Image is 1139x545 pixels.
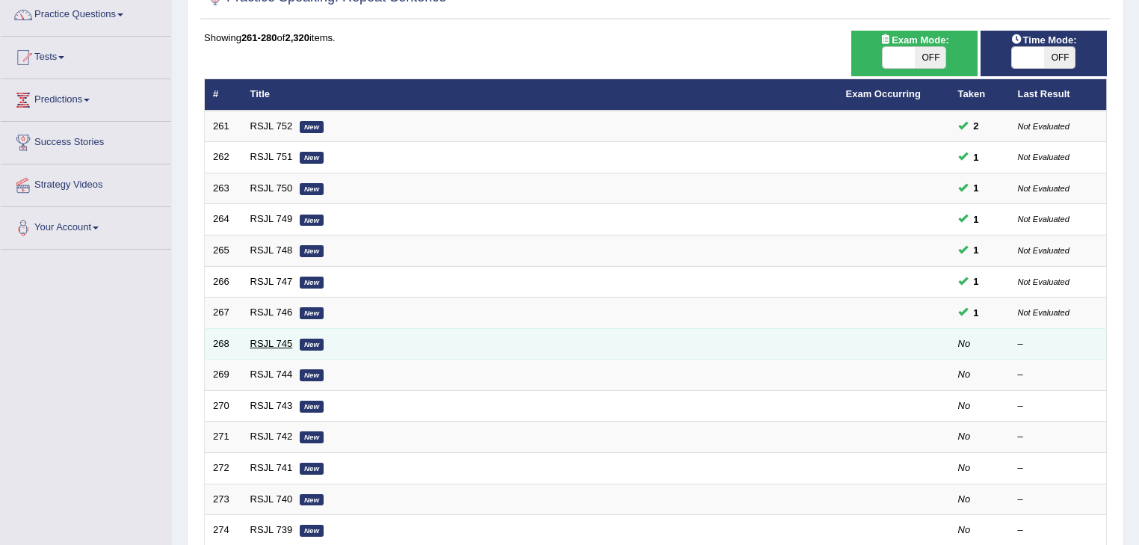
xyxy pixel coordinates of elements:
[1,37,171,74] a: Tests
[205,142,242,173] td: 262
[1018,368,1099,382] div: –
[250,338,293,349] a: RSJL 745
[300,215,324,227] em: New
[242,79,838,111] th: Title
[1044,47,1075,68] span: OFF
[915,47,946,68] span: OFF
[968,118,985,134] span: You can still take this question
[250,276,293,287] a: RSJL 747
[205,298,242,329] td: 267
[241,32,277,43] b: 261-280
[205,204,242,235] td: 264
[851,31,978,76] div: Show exams occurring in exams
[968,242,985,258] span: You can still take this question
[205,266,242,298] td: 266
[1018,215,1069,224] small: Not Evaluated
[205,328,242,360] td: 268
[1018,184,1069,193] small: Not Evaluated
[968,274,985,289] span: You can still take this question
[300,369,324,381] em: New
[1018,399,1099,413] div: –
[300,307,324,319] em: New
[205,360,242,391] td: 269
[300,431,324,443] em: New
[205,422,242,453] td: 271
[958,431,971,442] em: No
[205,111,242,142] td: 261
[958,338,971,349] em: No
[205,235,242,267] td: 265
[1018,277,1069,286] small: Not Evaluated
[205,79,242,111] th: #
[250,182,293,194] a: RSJL 750
[250,151,293,162] a: RSJL 751
[1018,122,1069,131] small: Not Evaluated
[300,401,324,413] em: New
[958,462,971,473] em: No
[1018,461,1099,475] div: –
[204,31,1107,45] div: Showing of items.
[968,150,985,165] span: You can still take this question
[968,305,985,321] span: You can still take this question
[958,369,971,380] em: No
[250,462,293,473] a: RSJL 741
[300,183,324,195] em: New
[1010,79,1107,111] th: Last Result
[1005,32,1083,48] span: Time Mode:
[300,121,324,133] em: New
[300,525,324,537] em: New
[1018,337,1099,351] div: –
[874,32,954,48] span: Exam Mode:
[950,79,1010,111] th: Taken
[1018,308,1069,317] small: Not Evaluated
[968,180,985,196] span: You can still take this question
[1,79,171,117] a: Predictions
[205,484,242,515] td: 273
[846,88,921,99] a: Exam Occurring
[250,400,293,411] a: RSJL 743
[958,400,971,411] em: No
[205,390,242,422] td: 270
[1018,153,1069,161] small: Not Evaluated
[300,494,324,506] em: New
[1018,246,1069,255] small: Not Evaluated
[300,463,324,475] em: New
[300,245,324,257] em: New
[1,122,171,159] a: Success Stories
[968,212,985,227] span: You can still take this question
[300,152,324,164] em: New
[250,244,293,256] a: RSJL 748
[958,524,971,535] em: No
[250,120,293,132] a: RSJL 752
[1018,493,1099,507] div: –
[1018,430,1099,444] div: –
[958,493,971,505] em: No
[1,207,171,244] a: Your Account
[250,213,293,224] a: RSJL 749
[250,431,293,442] a: RSJL 742
[300,339,324,351] em: New
[1,164,171,202] a: Strategy Videos
[285,32,309,43] b: 2,320
[250,307,293,318] a: RSJL 746
[205,173,242,204] td: 263
[1018,523,1099,538] div: –
[300,277,324,289] em: New
[250,524,293,535] a: RSJL 739
[205,452,242,484] td: 272
[250,493,293,505] a: RSJL 740
[250,369,293,380] a: RSJL 744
